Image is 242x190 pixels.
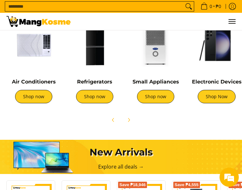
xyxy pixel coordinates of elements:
[6,16,71,27] img: Mang Kosme: Your Home Appliances Warehouse Sale Partner!
[215,4,222,9] span: ₱0
[98,163,144,170] a: Explore all deals →
[106,113,120,127] button: Previous
[192,79,242,85] a: Electronic Devices
[122,113,136,127] button: Next
[15,90,52,103] a: Shop now
[67,18,122,72] img: Refrigerators
[198,90,236,103] a: Shop Now
[199,3,223,10] span: •
[133,79,179,85] a: Small Appliances
[119,183,146,187] span: Save ₱18,946
[77,13,236,30] nav: Main Menu
[77,79,112,85] a: Refrigerators
[137,90,174,103] a: Shop now
[77,13,236,30] ul: Customer Navigation
[228,13,236,30] button: Menu
[175,183,199,187] span: Save ₱4,555
[128,18,183,72] img: Small Appliances
[6,18,61,72] img: Air Conditioners
[76,90,113,103] a: Shop now
[12,79,56,85] a: Air Conditioners
[209,4,213,9] span: 0
[184,2,194,11] button: Search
